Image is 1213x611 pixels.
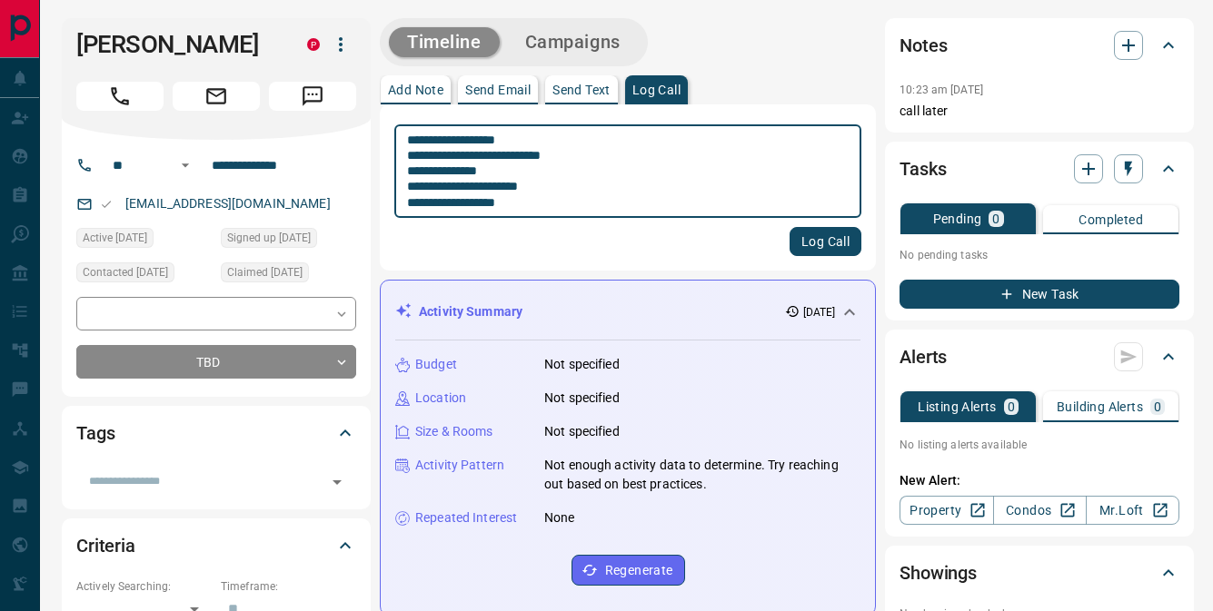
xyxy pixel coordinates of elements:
[900,471,1179,490] p: New Alert:
[221,262,356,288] div: Wed Nov 20 2024
[900,154,946,183] h2: Tasks
[900,31,947,60] h2: Notes
[544,422,620,441] p: Not specified
[544,389,620,408] p: Not specified
[324,469,350,495] button: Open
[544,355,620,374] p: Not specified
[415,355,457,374] p: Budget
[1086,496,1179,525] a: Mr.Loft
[227,263,303,281] span: Claimed [DATE]
[76,524,356,567] div: Criteria
[415,456,504,475] p: Activity Pattern
[900,280,1179,309] button: New Task
[900,24,1179,67] div: Notes
[1008,400,1015,413] p: 0
[388,84,443,96] p: Add Note
[507,27,639,57] button: Campaigns
[83,263,168,281] span: Contacted [DATE]
[933,212,982,225] p: Pending
[389,27,500,57] button: Timeline
[173,82,260,111] span: Email
[76,262,212,288] div: Thu May 08 2025
[419,302,522,321] p: Activity Summary
[900,84,983,96] p: 10:23 am [DATE]
[803,304,836,320] p: [DATE]
[76,419,114,448] h2: Tags
[544,456,860,494] p: Not enough activity data to determine. Try reaching out based on best practices.
[221,228,356,253] div: Wed Nov 20 2024
[100,198,113,211] svg: Email Valid
[269,82,356,111] span: Message
[900,335,1179,379] div: Alerts
[83,229,147,247] span: Active [DATE]
[1079,213,1143,226] p: Completed
[572,555,685,586] button: Regenerate
[900,102,1179,121] p: call later
[174,154,196,176] button: Open
[76,228,212,253] div: Thu Nov 21 2024
[918,400,997,413] p: Listing Alerts
[125,196,331,211] a: [EMAIL_ADDRESS][DOMAIN_NAME]
[900,241,1179,269] p: No pending tasks
[395,295,860,329] div: Activity Summary[DATE]
[900,147,1179,191] div: Tasks
[900,496,993,525] a: Property
[415,389,466,408] p: Location
[900,437,1179,453] p: No listing alerts available
[415,422,493,441] p: Size & Rooms
[1057,400,1143,413] p: Building Alerts
[1154,400,1161,413] p: 0
[993,496,1087,525] a: Condos
[227,229,311,247] span: Signed up [DATE]
[307,38,320,51] div: property.ca
[544,508,575,527] p: None
[415,508,517,527] p: Repeated Interest
[76,82,164,111] span: Call
[552,84,611,96] p: Send Text
[76,531,135,560] h2: Criteria
[900,551,1179,595] div: Showings
[900,342,947,371] h2: Alerts
[76,578,212,595] p: Actively Searching:
[632,84,681,96] p: Log Call
[900,558,977,587] h2: Showings
[465,84,531,96] p: Send Email
[790,227,861,256] button: Log Call
[76,30,280,59] h1: [PERSON_NAME]
[76,345,356,379] div: TBD
[221,578,356,595] p: Timeframe:
[992,212,999,225] p: 0
[76,411,356,455] div: Tags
